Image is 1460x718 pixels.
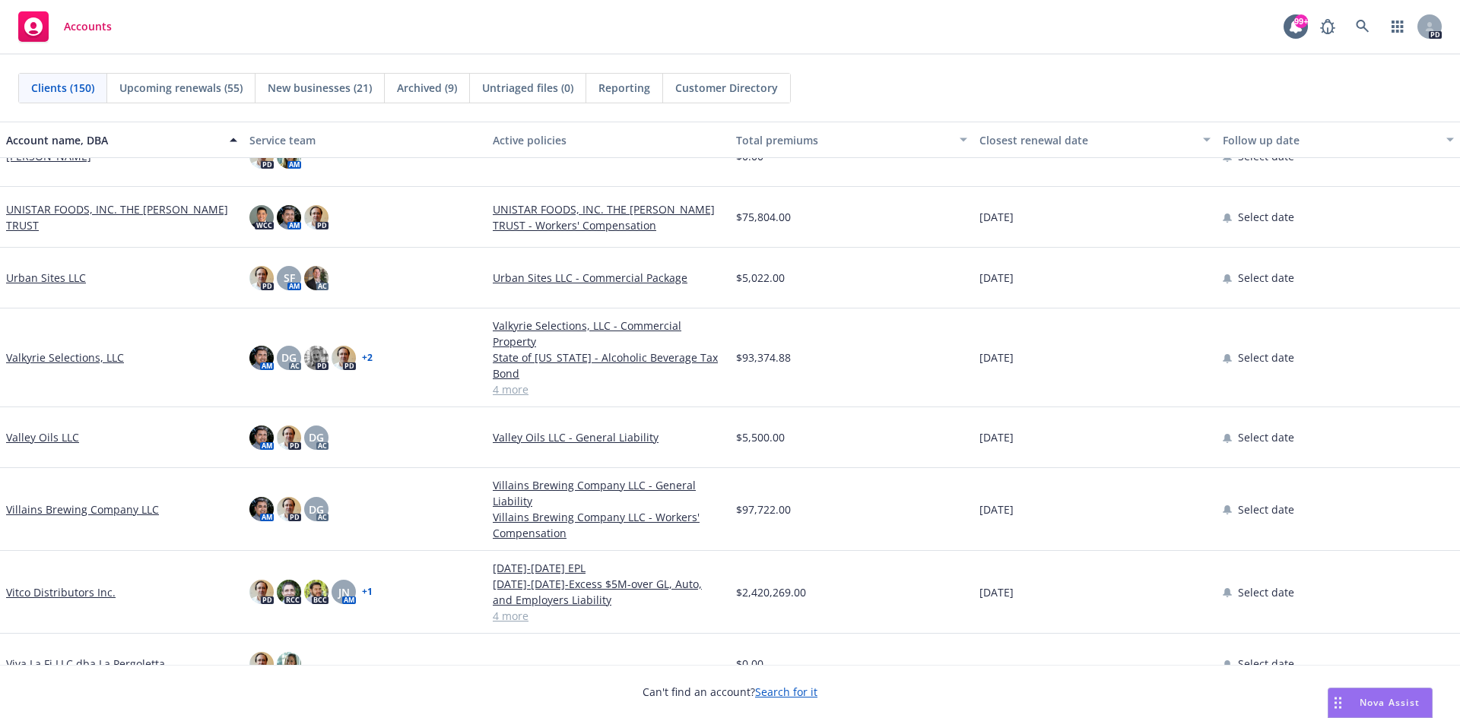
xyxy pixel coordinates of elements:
[598,80,650,96] span: Reporting
[6,350,124,365] a: Valkyrie Selections, LLC
[730,122,973,158] button: Total premiums
[6,429,79,445] a: Valley Oils LLC
[281,350,297,365] span: DG
[249,652,274,676] img: photo
[1238,429,1294,445] span: Select date
[493,477,724,509] a: Villains Brewing Company LLC - General Liability
[362,353,373,362] a: + 2
[493,576,724,608] a: [DATE]-[DATE]-Excess $5M-over GL, Auto, and Employers Liability
[277,580,301,604] img: photo
[736,132,951,148] div: Total premiums
[277,205,301,229] img: photo
[979,350,1014,365] span: [DATE]
[979,656,983,672] span: -
[736,656,763,672] span: $0.00
[249,580,274,604] img: photo
[979,209,1014,225] span: [DATE]
[643,684,817,700] span: Can't find an account?
[304,580,328,604] img: photo
[493,656,497,672] span: -
[1238,584,1294,600] span: Select date
[979,270,1014,286] span: [DATE]
[249,425,274,450] img: photo
[249,266,274,290] img: photo
[284,270,295,286] span: SF
[1312,11,1343,42] a: Report a Bug
[979,501,1014,517] span: [DATE]
[482,80,573,96] span: Untriaged files (0)
[332,346,356,370] img: photo
[493,560,724,576] a: [DATE]-[DATE] EPL
[493,132,724,148] div: Active policies
[675,80,778,96] span: Customer Directory
[736,429,785,445] span: $5,500.00
[277,652,301,676] img: photo
[736,270,785,286] span: $5,022.00
[979,584,1014,600] span: [DATE]
[31,80,94,96] span: Clients (150)
[1238,656,1294,672] span: Select date
[249,205,274,229] img: photo
[736,501,791,517] span: $97,722.00
[1328,688,1433,718] button: Nova Assist
[493,381,724,397] a: 4 more
[1347,11,1378,42] a: Search
[493,608,724,624] a: 4 more
[493,429,724,445] a: Valley Oils LLC - General Liability
[1360,696,1420,709] span: Nova Assist
[1328,688,1347,717] div: Drag to move
[979,132,1194,148] div: Closest renewal date
[243,122,487,158] button: Service team
[979,429,1014,445] span: [DATE]
[736,350,791,365] span: $93,374.88
[6,501,159,517] a: Villains Brewing Company LLC
[755,685,817,699] a: Search for it
[493,318,724,350] a: Valkyrie Selections, LLC - Commercial Property
[1223,132,1437,148] div: Follow up date
[6,201,237,233] a: UNISTAR FOODS, INC. THE [PERSON_NAME] TRUST
[736,584,806,600] span: $2,420,269.00
[277,425,301,450] img: photo
[338,584,350,600] span: JN
[493,509,724,541] a: Villains Brewing Company LLC - Workers' Compensation
[304,266,328,290] img: photo
[1294,14,1308,28] div: 99+
[12,5,118,48] a: Accounts
[304,346,328,370] img: photo
[309,429,324,445] span: DG
[64,21,112,33] span: Accounts
[493,270,724,286] a: Urban Sites LLC - Commercial Package
[1238,270,1294,286] span: Select date
[6,132,221,148] div: Account name, DBA
[309,501,324,517] span: DG
[1217,122,1460,158] button: Follow up date
[6,584,116,600] a: Vitco Distributors Inc.
[973,122,1217,158] button: Closest renewal date
[249,346,274,370] img: photo
[493,201,724,233] a: UNISTAR FOODS, INC. THE [PERSON_NAME] TRUST - Workers' Compensation
[1238,209,1294,225] span: Select date
[304,205,328,229] img: photo
[119,80,243,96] span: Upcoming renewals (55)
[6,656,165,672] a: Viva La Fi LLC dba La Pergoletta
[493,350,724,381] a: State of [US_STATE] - Alcoholic Beverage Tax Bond
[487,122,730,158] button: Active policies
[277,497,301,521] img: photo
[362,587,373,596] a: + 1
[397,80,457,96] span: Archived (9)
[6,270,86,286] a: Urban Sites LLC
[249,497,274,521] img: photo
[736,209,791,225] span: $75,804.00
[1238,350,1294,365] span: Select date
[249,132,481,148] div: Service team
[1238,501,1294,517] span: Select date
[268,80,372,96] span: New businesses (21)
[1382,11,1413,42] a: Switch app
